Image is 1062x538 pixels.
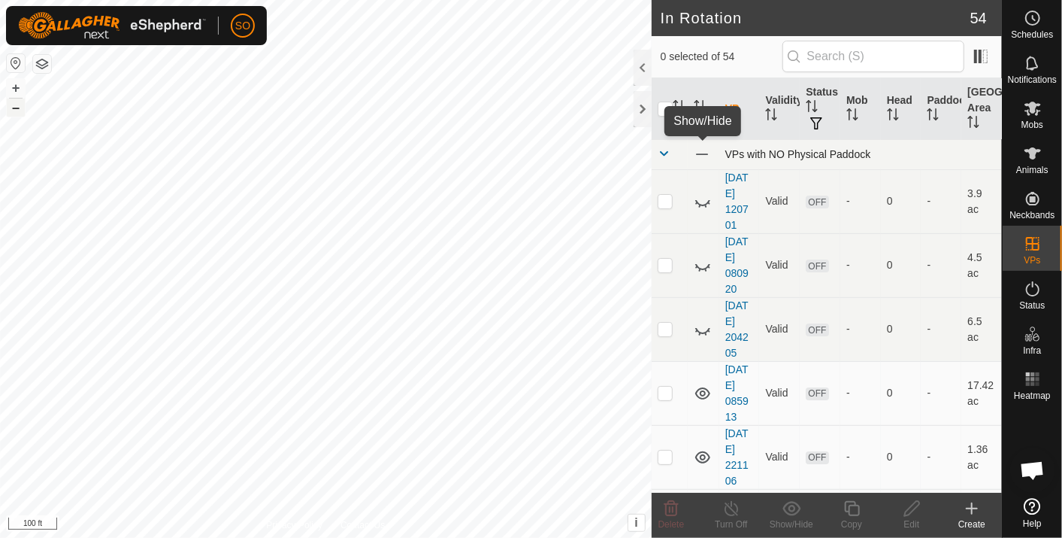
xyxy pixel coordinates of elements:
[970,7,987,29] span: 54
[1019,301,1045,310] span: Status
[266,518,322,532] a: Privacy Policy
[725,148,996,160] div: VPs with NO Physical Paddock
[961,233,1002,297] td: 4.5 ac
[881,233,921,297] td: 0
[1016,166,1048,175] span: Animals
[759,78,800,140] th: Validity
[634,516,637,529] span: i
[921,297,961,361] td: -
[821,518,882,531] div: Copy
[759,361,800,425] td: Valid
[1014,391,1051,400] span: Heatmap
[235,18,250,34] span: SO
[800,78,840,140] th: Status
[759,169,800,233] td: Valid
[7,99,25,117] button: –
[725,172,749,231] a: [DATE] 120701
[881,425,921,489] td: 0
[806,260,828,272] span: OFF
[846,111,858,123] p-sorticon: Activate to sort
[759,233,800,297] td: Valid
[661,9,970,27] h2: In Rotation
[765,111,777,123] p-sorticon: Activate to sort
[1021,120,1043,129] span: Mobs
[1011,30,1053,39] span: Schedules
[961,78,1002,140] th: [GEOGRAPHIC_DATA] Area
[806,451,828,464] span: OFF
[881,361,921,425] td: 0
[7,79,25,97] button: +
[846,449,875,465] div: -
[921,425,961,489] td: -
[881,169,921,233] td: 0
[782,41,964,72] input: Search (S)
[961,169,1002,233] td: 3.9 ac
[1008,75,1057,84] span: Notifications
[340,518,385,532] a: Contact Us
[921,78,961,140] th: Paddock
[846,193,875,209] div: -
[961,361,1002,425] td: 17.42 ac
[661,49,782,65] span: 0 selected of 54
[882,518,942,531] div: Edit
[694,102,706,114] p-sorticon: Activate to sort
[725,363,749,423] a: [DATE] 085913
[881,78,921,140] th: Head
[927,111,939,123] p-sorticon: Activate to sort
[673,102,685,114] p-sorticon: Activate to sort
[921,361,961,425] td: -
[806,388,828,400] span: OFF
[628,515,645,531] button: i
[806,324,828,336] span: OFF
[1009,211,1054,220] span: Neckbands
[719,78,760,140] th: VP
[887,111,899,123] p-sorticon: Activate to sort
[846,385,875,401] div: -
[961,425,1002,489] td: 1.36 ac
[961,297,1002,361] td: 6.5 ac
[942,518,1002,531] div: Create
[1003,492,1062,534] a: Help
[840,78,881,140] th: Mob
[1023,346,1041,355] span: Infra
[1024,256,1040,265] span: VPs
[1023,519,1042,528] span: Help
[761,518,821,531] div: Show/Hide
[18,12,206,39] img: Gallagher Logo
[881,297,921,361] td: 0
[33,55,51,73] button: Map Layers
[701,518,761,531] div: Turn Off
[759,297,800,361] td: Valid
[806,196,828,208] span: OFF
[846,257,875,273] div: -
[658,519,685,530] span: Delete
[725,427,749,487] a: [DATE] 221106
[921,233,961,297] td: -
[1010,448,1055,493] div: Open chat
[725,299,749,359] a: [DATE] 204205
[921,169,961,233] td: -
[846,321,875,337] div: -
[806,102,818,114] p-sorticon: Activate to sort
[967,118,979,130] p-sorticon: Activate to sort
[7,54,25,72] button: Reset Map
[759,425,800,489] td: Valid
[725,236,749,295] a: [DATE] 080920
